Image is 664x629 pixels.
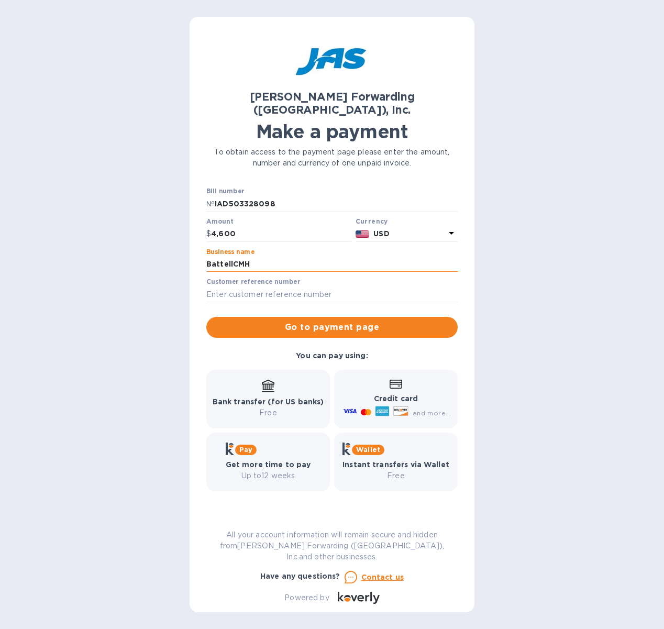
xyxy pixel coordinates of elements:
[250,90,415,116] b: [PERSON_NAME] Forwarding ([GEOGRAPHIC_DATA]), Inc.
[206,228,211,239] p: $
[356,230,370,238] img: USD
[211,226,351,242] input: 0.00
[342,470,449,481] p: Free
[226,460,311,469] b: Get more time to pay
[206,286,458,302] input: Enter customer reference number
[284,592,329,603] p: Powered by
[206,317,458,338] button: Go to payment page
[226,470,311,481] p: Up to 12 weeks
[260,572,340,580] b: Have any questions?
[374,394,418,403] b: Credit card
[206,120,458,142] h1: Make a payment
[239,446,252,454] b: Pay
[206,279,300,285] label: Customer reference number
[373,229,389,238] b: USD
[356,446,380,454] b: Wallet
[361,573,404,581] u: Contact us
[206,218,233,225] label: Amount
[215,196,458,212] input: Enter bill number
[206,147,458,169] p: To obtain access to the payment page please enter the amount, number and currency of one unpaid i...
[206,189,244,195] label: Bill number
[296,351,368,360] b: You can pay using:
[413,409,451,417] span: and more...
[206,529,458,562] p: All your account information will remain secure and hidden from [PERSON_NAME] Forwarding ([GEOGRA...
[213,398,324,406] b: Bank transfer (for US banks)
[342,460,449,469] b: Instant transfers via Wallet
[213,407,324,418] p: Free
[356,217,388,225] b: Currency
[206,257,458,272] input: Enter business name
[206,249,254,255] label: Business name
[215,321,449,334] span: Go to payment page
[206,198,215,209] p: №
